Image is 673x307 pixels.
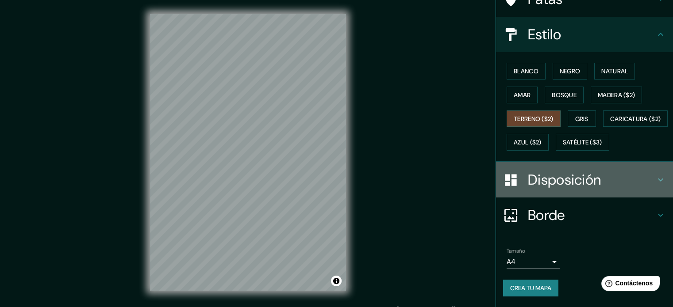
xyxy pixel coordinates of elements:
font: Caricatura ($2) [610,115,661,123]
button: Azul ($2) [507,134,549,151]
font: Borde [528,206,565,224]
button: Activar o desactivar atribución [331,276,342,286]
button: Satélite ($3) [556,134,609,151]
button: Gris [568,110,596,127]
button: Madera ($2) [591,87,642,103]
button: Negro [553,63,588,80]
button: Natural [594,63,635,80]
font: Azul ($2) [514,139,542,147]
button: Bosque [545,87,584,103]
font: Madera ($2) [598,91,635,99]
canvas: Mapa [150,14,346,291]
div: Disposición [496,162,673,197]
div: Estilo [496,17,673,52]
font: Tamaño [507,247,525,254]
font: Amar [514,91,531,99]
font: Blanco [514,67,538,75]
font: Terreno ($2) [514,115,554,123]
font: Bosque [552,91,577,99]
button: Blanco [507,63,546,80]
font: Crea tu mapa [510,284,551,292]
div: Borde [496,197,673,233]
button: Caricatura ($2) [603,110,668,127]
button: Terreno ($2) [507,110,561,127]
font: Disposición [528,171,601,189]
font: Gris [575,115,588,123]
font: Negro [560,67,581,75]
font: Natural [601,67,628,75]
font: Satélite ($3) [563,139,602,147]
button: Crea tu mapa [503,280,558,296]
font: Estilo [528,25,561,44]
iframe: Lanzador de widgets de ayuda [594,273,663,297]
div: A4 [507,255,560,269]
button: Amar [507,87,538,103]
font: A4 [507,257,515,266]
